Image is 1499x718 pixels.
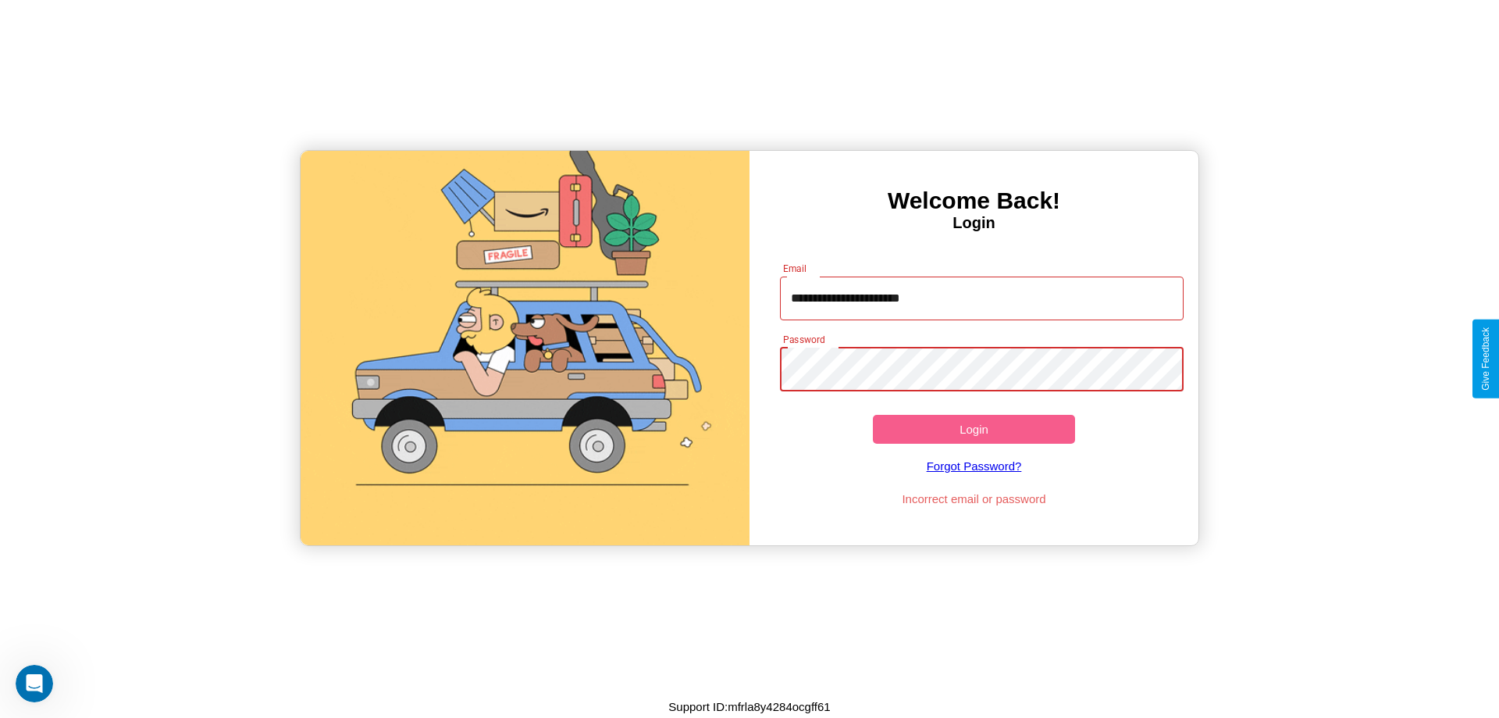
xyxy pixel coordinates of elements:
iframe: Intercom live chat [16,665,53,702]
h3: Welcome Back! [749,188,1198,214]
img: gif [301,151,749,545]
p: Incorrect email or password [772,488,1177,509]
p: Support ID: mfrla8y4284ocgff61 [668,696,830,717]
h4: Login [749,214,1198,232]
div: Give Feedback [1480,327,1491,391]
label: Email [783,262,807,275]
label: Password [783,333,824,346]
button: Login [873,415,1075,444]
a: Forgot Password? [772,444,1177,488]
